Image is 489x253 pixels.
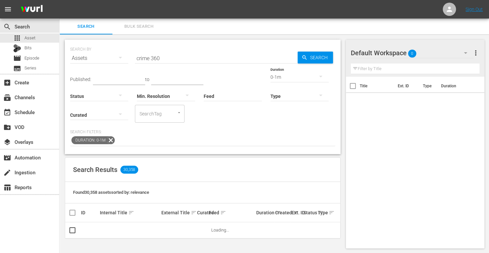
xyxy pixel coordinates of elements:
span: Bits [24,45,32,51]
th: Duration [437,77,476,95]
div: Assets [70,49,128,67]
span: Ingestion [3,169,11,177]
span: Duration: 0-1m [71,136,107,144]
span: Reports [3,184,11,191]
div: External Title [161,209,195,217]
div: Status [303,209,315,217]
span: Loading... [211,228,229,232]
span: 30,358 [120,166,138,174]
button: Search [298,52,333,63]
span: menu [4,5,12,13]
button: Open [176,109,182,116]
span: Schedule [3,108,11,116]
span: Published: [70,77,91,82]
p: Search Filters: [70,129,335,135]
div: Ext. ID [292,210,302,215]
div: Default Workspace [351,44,474,62]
span: sort [191,210,197,216]
span: sort [220,210,226,216]
span: Create [3,79,11,87]
th: Type [419,77,437,95]
span: Automation [3,154,11,162]
span: to [145,77,149,82]
a: Sign Out [466,7,483,12]
span: Search [307,52,333,63]
div: ID [81,210,98,215]
span: more_vert [471,49,479,57]
span: Overlays [3,138,11,146]
span: Asset [13,34,21,42]
span: Channels [3,94,11,102]
div: Duration [256,209,273,217]
span: Series [13,64,21,72]
div: Feed [209,209,254,217]
span: Found 30,358 assets sorted by: relevance [73,190,149,195]
span: Bulk Search [116,23,161,30]
span: Search Results [73,166,117,174]
div: Bits [13,44,21,52]
div: Created [275,209,290,217]
div: 0-1m [270,68,329,86]
span: Episode [13,54,21,62]
div: Internal Title [100,209,159,217]
span: Asset [24,35,35,41]
span: Search [63,23,108,30]
span: 0 [408,47,416,61]
span: Series [24,65,36,71]
div: Curated [197,210,207,215]
span: VOD [3,123,11,131]
button: more_vert [471,45,479,61]
span: sort [128,210,134,216]
span: Episode [24,55,39,62]
th: Ext. ID [394,77,419,95]
img: ans4CAIJ8jUAAAAAAAAAAAAAAAAAAAAAAAAgQb4GAAAAAAAAAAAAAAAAAAAAAAAAJMjXAAAAAAAAAAAAAAAAAAAAAAAAgAT5G... [16,2,48,17]
th: Title [360,77,394,95]
span: Search [3,23,11,31]
div: Type [317,209,325,217]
